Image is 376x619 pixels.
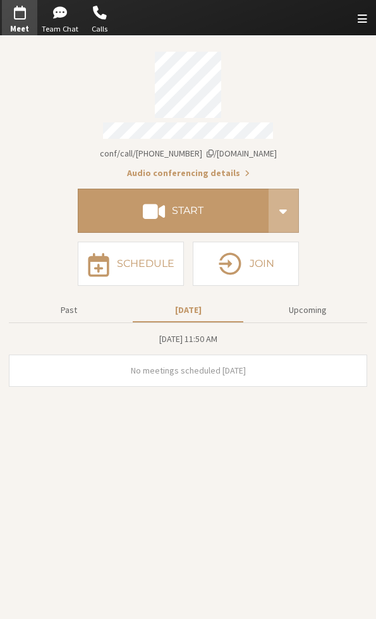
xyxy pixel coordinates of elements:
button: Join [193,242,299,286]
div: Start conference options [269,189,299,233]
section: Account details [9,43,367,180]
button: Upcoming [252,299,363,321]
span: [DATE] 11:50 AM [159,333,217,345]
span: Copy my meeting room link [100,148,277,159]
section: Today's Meetings [9,332,367,387]
h4: Join [250,259,274,269]
button: Schedule [78,242,184,286]
span: Team Chat [42,23,78,35]
h4: Schedule [117,259,174,269]
span: Meet [2,23,37,35]
span: Calls [82,23,118,35]
button: Audio conferencing details [127,167,250,180]
button: Start [78,189,269,233]
button: [DATE] [133,299,243,321]
button: Copy my meeting room linkCopy my meeting room link [100,147,277,160]
button: Past [13,299,124,321]
span: No meetings scheduled [DATE] [131,365,246,376]
h4: Start [172,206,203,216]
